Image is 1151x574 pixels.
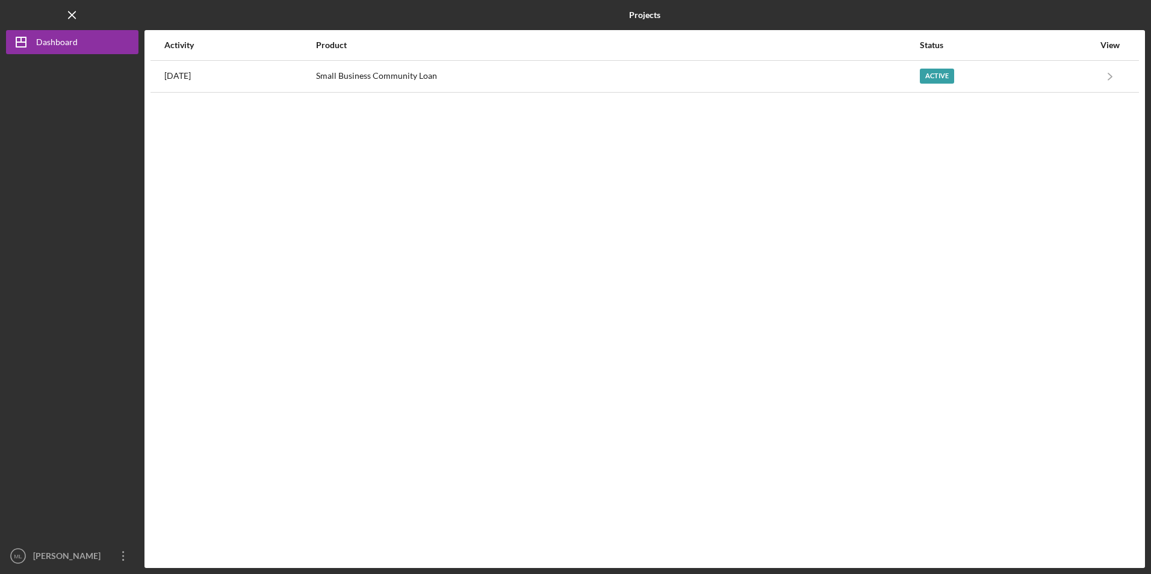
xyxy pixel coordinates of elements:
[30,544,108,571] div: [PERSON_NAME]
[920,69,954,84] div: Active
[164,71,191,81] time: 2025-09-04 16:49
[14,553,22,560] text: ML
[920,40,1094,50] div: Status
[1095,40,1125,50] div: View
[6,30,138,54] button: Dashboard
[164,40,315,50] div: Activity
[316,40,919,50] div: Product
[36,30,78,57] div: Dashboard
[6,544,138,568] button: ML[PERSON_NAME]
[316,61,919,91] div: Small Business Community Loan
[629,10,660,20] b: Projects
